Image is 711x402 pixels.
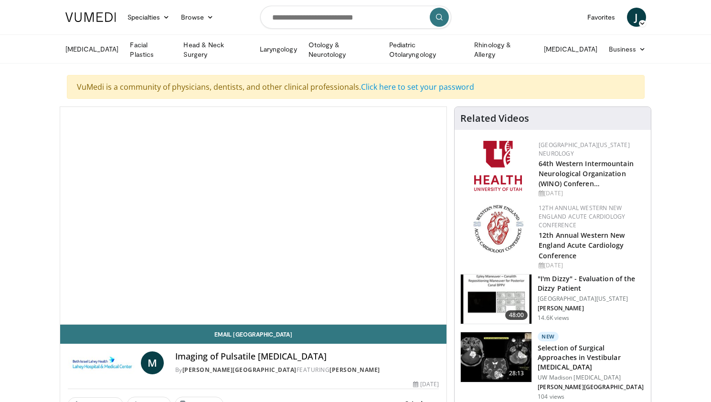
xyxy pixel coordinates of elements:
h4: Related Videos [460,113,529,124]
img: f6362829-b0a3-407d-a044-59546adfd345.png.150x105_q85_autocrop_double_scale_upscale_version-0.2.png [474,141,522,191]
a: Email [GEOGRAPHIC_DATA] [60,325,447,344]
a: Business [603,40,652,59]
img: 5373e1fe-18ae-47e7-ad82-0c604b173657.150x105_q85_crop-smart_upscale.jpg [461,275,531,324]
a: Rhinology & Allergy [468,40,538,59]
a: 12th Annual Western New England Acute Cardiology Conference [539,204,625,229]
p: [PERSON_NAME][GEOGRAPHIC_DATA] [538,383,645,391]
p: 104 views [538,393,564,401]
span: 28:13 [505,369,528,378]
a: Pediatric Otolaryngology [383,40,468,59]
a: M [141,351,164,374]
a: 64th Western Intermountain Neurological Organization (WINO) Conferen… [539,159,634,188]
h3: Selection of Surgical Approaches in Vestibular [MEDICAL_DATA] [538,343,645,372]
img: 95682de8-e5df-4f0b-b2ef-b28e4a24467c.150x105_q85_crop-smart_upscale.jpg [461,332,531,382]
a: Otology & Neurotology [303,40,383,59]
div: VuMedi is a community of physicians, dentists, and other clinical professionals. [67,75,645,99]
a: J [627,8,646,27]
a: [MEDICAL_DATA] [60,40,125,59]
img: 0954f259-7907-4053-a817-32a96463ecc8.png.150x105_q85_autocrop_double_scale_upscale_version-0.2.png [472,204,525,254]
a: Favorites [582,8,621,27]
div: [DATE] [539,261,643,270]
a: Facial Plastics [124,40,178,59]
p: [PERSON_NAME] [538,305,645,312]
h3: "I'm Dizzy" - Evaluation of the Dizzy Patient [538,274,645,293]
p: New [538,332,559,341]
p: [GEOGRAPHIC_DATA][US_STATE] [538,295,645,303]
a: [MEDICAL_DATA] [538,40,603,59]
img: Lahey Hospital & Medical Center [68,351,137,374]
a: Laryngology [254,40,303,59]
a: [PERSON_NAME] [329,366,380,374]
a: [GEOGRAPHIC_DATA][US_STATE] Neurology [539,141,630,158]
p: UW Madison [MEDICAL_DATA] [538,374,645,381]
div: [DATE] [539,189,643,198]
video-js: Video Player [60,107,447,325]
img: VuMedi Logo [65,12,116,22]
a: Specialties [122,8,176,27]
h4: Imaging of Pulsatile [MEDICAL_DATA] [175,351,439,362]
span: 48:00 [505,310,528,320]
div: [DATE] [413,380,439,389]
a: Head & Neck Surgery [178,40,254,59]
a: [PERSON_NAME][GEOGRAPHIC_DATA] [182,366,297,374]
a: 12th Annual Western New England Acute Cardiology Conference [539,231,625,260]
a: 48:00 "I'm Dizzy" - Evaluation of the Dizzy Patient [GEOGRAPHIC_DATA][US_STATE] [PERSON_NAME] 14.... [460,274,645,325]
a: Click here to set your password [361,82,474,92]
input: Search topics, interventions [260,6,451,29]
div: By FEATURING [175,366,439,374]
a: 28:13 New Selection of Surgical Approaches in Vestibular [MEDICAL_DATA] UW Madison [MEDICAL_DATA]... [460,332,645,401]
p: 14.6K views [538,314,569,322]
a: Browse [175,8,219,27]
